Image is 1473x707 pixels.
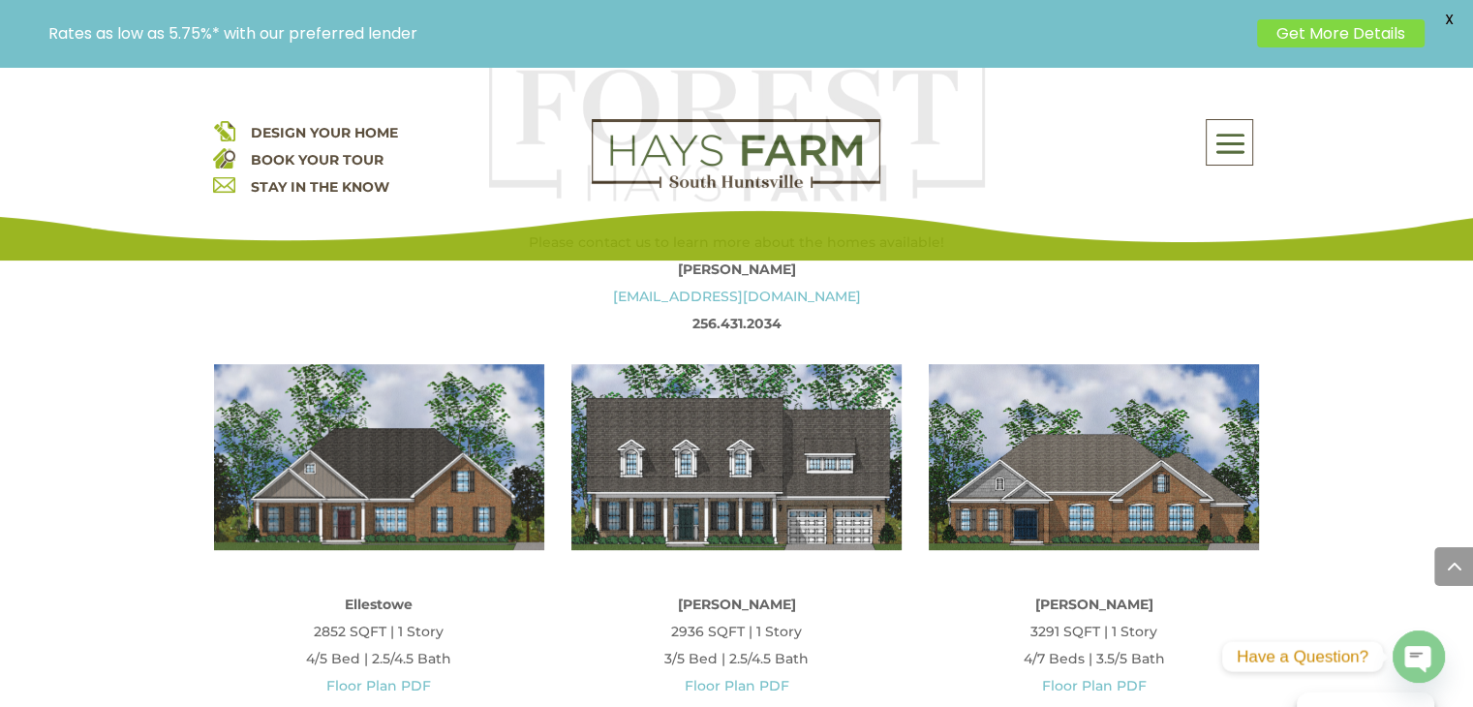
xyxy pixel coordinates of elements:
[1035,596,1153,613] strong: [PERSON_NAME]
[684,677,788,694] a: Floor Plan PDF
[48,24,1247,43] p: Rates as low as 5.75%* with our preferred lender
[677,596,795,613] strong: [PERSON_NAME]
[213,146,235,169] img: book your home tour
[692,315,782,332] strong: 256.431.2034
[613,288,861,305] a: [EMAIL_ADDRESS][DOMAIN_NAME]
[326,677,431,694] a: Floor Plan PDF
[214,564,544,699] p: 2852 SQFT | 1 Story 4/5 Bed | 2.5/4.5 Bath
[678,261,796,278] strong: [PERSON_NAME]
[592,119,880,189] img: Logo
[214,229,1260,337] p: Please contact us to learn more about the homes available!
[250,124,397,141] a: DESIGN YOUR HOME
[213,119,235,141] img: design your home
[250,178,388,196] a: STAY IN THE KNOW
[571,564,902,699] p: 2936 SQFT | 1 Story 3/5 Bed | 2.5/4.5 Bath
[345,596,413,613] strong: Ellestowe
[1434,5,1463,34] span: X
[1042,677,1147,694] a: Floor Plan PDF
[929,564,1259,699] p: 3291 SQFT | 1 Story 4/7 Beds | 3.5/5 Bath
[1257,19,1425,47] a: Get More Details
[592,175,880,193] a: hays farm homes huntsville development
[250,151,383,169] a: BOOK YOUR TOUR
